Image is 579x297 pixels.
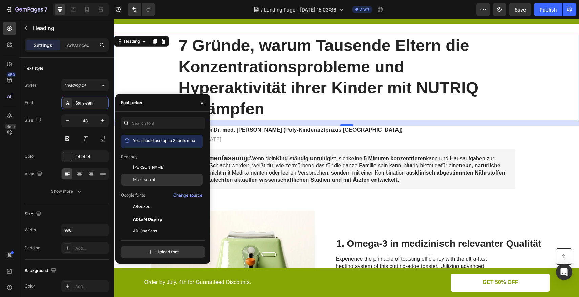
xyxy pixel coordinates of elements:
strong: klinisch abgestimmten Nährstoffen [301,151,391,157]
div: 450 [6,72,16,77]
strong: Zusammenfassung: [72,135,136,143]
h2: Rich Text Editor. Editing area: main [221,218,428,231]
span: Montserrat [133,177,156,183]
input: Search font [121,117,205,129]
div: Heading [8,19,27,25]
iframe: Design area [114,19,579,297]
p: Advanced [67,42,90,49]
span: [PERSON_NAME] [133,164,165,170]
strong: keine 5 Minuten konzentrieren [234,137,312,142]
div: Size [25,210,43,219]
h1: Rich Text Editor. Editing area: main [64,16,401,101]
button: Save [509,3,531,16]
div: Change source [173,192,202,198]
p: Wenn dein ist, sich kann und Hausaufgaben zur täglichen Schlacht werden, weißt du, wie zermürbend... [72,136,393,164]
span: / [261,6,263,13]
span: Landing Page - [DATE] 15:03:36 [264,6,336,13]
button: 7 [3,3,50,16]
strong: echten aktuellen wissenschaftlichen Studien und mit Ärzten entwickelt. [101,158,285,164]
div: Add... [75,283,107,290]
div: Publish [540,6,557,13]
div: Upload font [147,249,179,255]
div: Font picker [121,100,143,106]
span: Draft [359,6,369,13]
strong: Dr. med. [PERSON_NAME] (Poly-Kinderarztpraxis [GEOGRAPHIC_DATA]) [100,108,288,114]
strong: Kind ständig unruhig [162,137,216,142]
span: Save [515,7,526,13]
div: Styles [25,82,37,88]
button: Upload font [121,246,205,258]
strong: neue, natürliche Lösung [72,144,386,157]
span: ABeeZee [133,204,150,210]
div: Size [25,116,43,125]
button: Show more [25,185,109,198]
p: GET 50% OFF [368,260,404,267]
div: Add... [75,245,107,251]
span: You should use up to 3 fonts max. [133,138,196,143]
p: 7 Gründe, warum Tausende Eltern die Konzentrationsprobleme und Hyperaktivität ihrer Kinder mit NU... [65,16,401,101]
input: Auto [62,224,108,236]
p: Experience the pinnacle of toasting efficiency with the ultra-fast heating system of this cutting... [221,237,373,293]
div: Color [25,283,35,289]
div: Undo/Redo [128,3,155,16]
div: Beta [5,124,16,129]
p: Settings [34,42,52,49]
span: Heading 2* [64,82,86,88]
a: GET 50% OFF [337,255,436,273]
p: 7 [44,5,47,14]
span: AR One Sans [133,228,157,234]
div: Font [25,100,33,106]
button: Publish [534,3,562,16]
p: Recently [121,154,138,160]
p: Heading [33,24,106,32]
span: ADLaM Display [133,216,162,222]
p: 1. Omega-3 in medizinisch relevanter Qualität [222,219,427,230]
div: Color [25,153,35,159]
div: Text style [25,65,43,71]
div: Width [25,227,36,233]
p: Google fonts [121,192,145,198]
div: Open Intercom Messenger [556,264,572,280]
button: Change source [173,191,203,199]
div: Sans-serif [75,100,107,106]
div: Rich Text Editor. Editing area: main [64,130,401,170]
h2: Rich Text Editor. Editing area: main [90,107,289,115]
p: Von [90,108,288,115]
div: Padding [25,245,40,251]
div: 242424 [75,154,107,160]
div: Background [25,266,58,275]
img: gempages_573273788456633569-de9122ab-b999-457e-b937-369744fabbf8.webp [64,109,84,123]
div: Align [25,169,44,179]
button: Heading 2* [61,79,109,91]
div: Show more [51,188,83,195]
div: Rich Text Editor. Editing area: main [90,117,289,125]
p: [DATE] [90,117,288,124]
